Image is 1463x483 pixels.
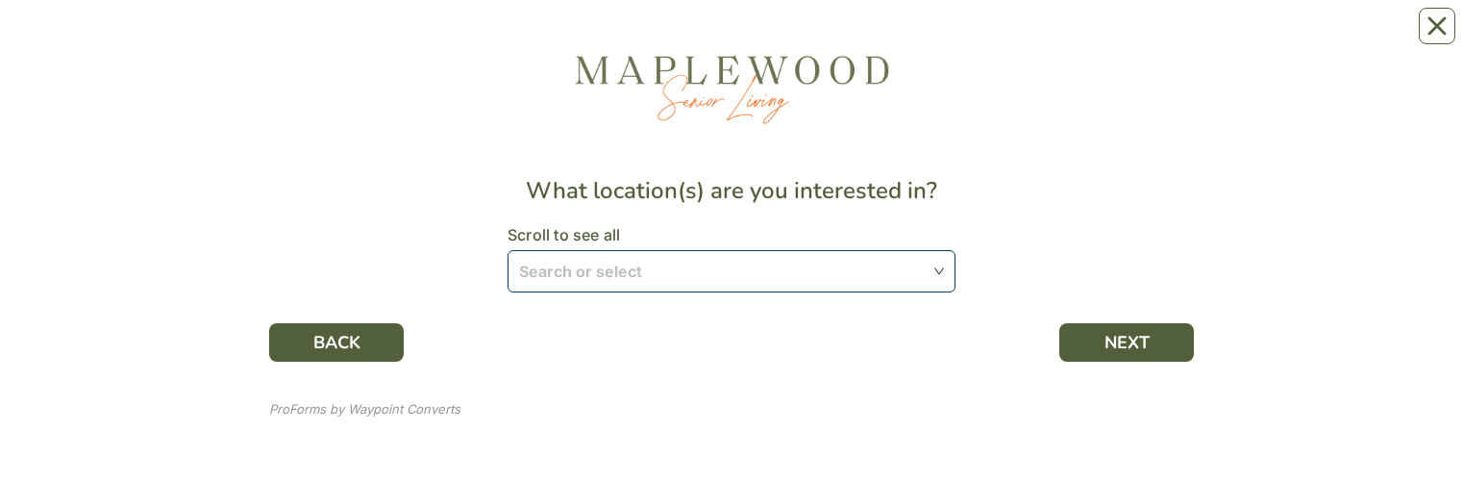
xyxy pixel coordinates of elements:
[269,173,1194,208] div: What location(s) are you interested in?
[269,323,404,362] button: BACK
[508,225,620,244] span: Scroll to see all
[269,400,460,419] div: ProForms by Waypoint Converts
[1419,8,1455,44] button: Close
[572,52,892,127] img: f9ad8981-de34-404a-8930-edf0d7687b88.jpg
[1059,323,1194,362] button: NEXT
